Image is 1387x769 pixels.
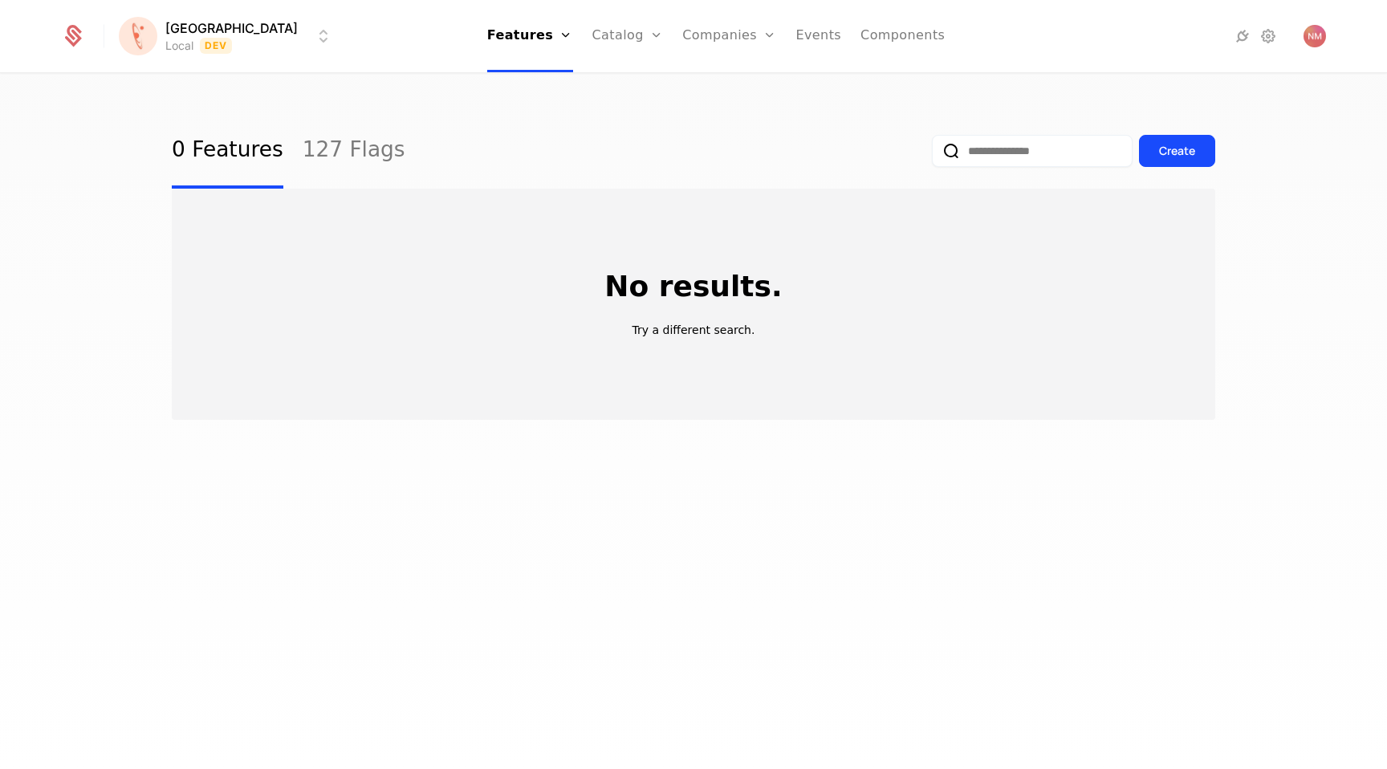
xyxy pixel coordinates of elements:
button: Create [1139,135,1215,167]
img: Nikola Mijuskovic [1304,25,1326,47]
img: Florence [119,17,157,55]
button: Open user button [1304,25,1326,47]
span: [GEOGRAPHIC_DATA] [165,18,298,38]
a: 0 Features [172,113,283,189]
a: Integrations [1233,26,1252,46]
span: Dev [200,38,233,54]
div: Local [165,38,193,54]
p: No results. [604,271,782,303]
p: Try a different search. [632,322,755,338]
button: Select environment [124,18,333,54]
div: Create [1159,143,1195,159]
a: Settings [1259,26,1278,46]
a: 127 Flags [303,113,405,189]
